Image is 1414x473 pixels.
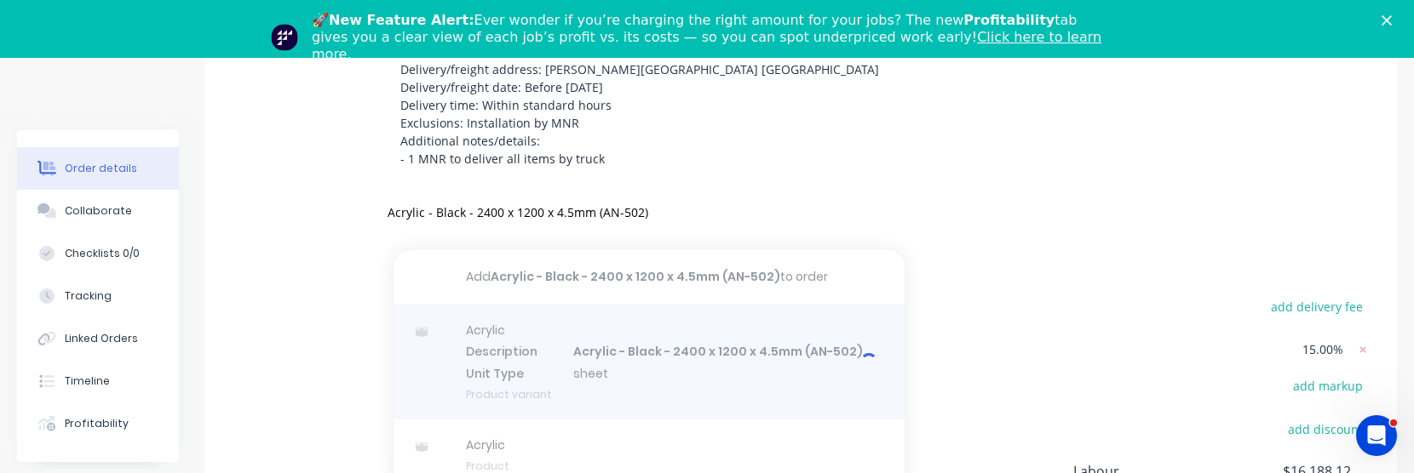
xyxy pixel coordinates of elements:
[271,24,298,51] img: Profile image for Team
[312,29,1101,62] a: Click here to learn more.
[65,246,140,261] div: Checklists 0/0
[65,161,137,176] div: Order details
[17,147,179,190] button: Order details
[17,317,179,360] button: Linked Orders
[1302,340,1343,358] span: 15.00%
[17,190,179,232] button: Collaborate
[65,288,112,304] div: Tracking
[394,250,905,305] button: AddAcrylic - Black - 2400 x 1200 x 4.5mm (AN-502)to order
[65,203,132,219] div: Collaborate
[1356,415,1397,456] iframe: Intercom live chat
[1382,15,1399,26] div: Close
[1284,373,1371,396] button: add markup
[17,275,179,317] button: Tracking
[312,12,1116,63] div: 🚀 Ever wonder if you’re charging the right amount for your jobs? The new tab gives you a clear vi...
[17,402,179,445] button: Profitability
[1279,418,1371,441] button: add discount
[963,12,1055,28] b: Profitability
[65,416,129,431] div: Profitability
[387,39,893,171] div: Specification Information Delivery/freight address: [PERSON_NAME][GEOGRAPHIC_DATA] [GEOGRAPHIC_DA...
[387,196,727,230] input: Start typing to add a product...
[329,12,474,28] b: New Feature Alert:
[1262,295,1371,318] button: add delivery fee
[65,373,110,389] div: Timeline
[65,331,138,346] div: Linked Orders
[17,360,179,402] button: Timeline
[17,232,179,275] button: Checklists 0/0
